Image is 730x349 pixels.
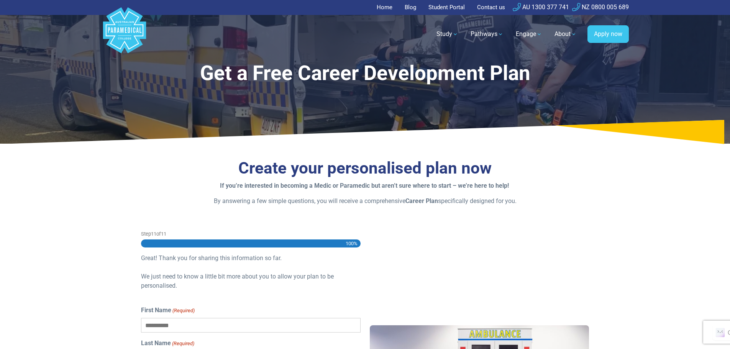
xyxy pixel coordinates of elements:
a: Pathways [466,23,508,45]
a: AU 1300 377 741 [513,3,569,11]
a: Study [432,23,463,45]
a: Australian Paramedical College [102,15,148,54]
h3: Create your personalised plan now [141,159,589,178]
span: 11 [161,231,166,237]
span: 11 [151,231,156,237]
h1: Get a Free Career Development Plan [141,61,589,85]
strong: If you’re interested in becoming a Medic or Paramedic but aren’t sure where to start – we’re here... [220,182,509,189]
p: Step of [141,230,361,238]
span: (Required) [171,340,194,347]
span: (Required) [172,307,195,315]
label: First Name [141,306,195,315]
a: Engage [511,23,547,45]
strong: Career Plan [405,197,438,205]
label: Last Name [141,339,194,348]
div: Great! Thank you for sharing this information so far. We just need to know a little bit more abou... [141,254,361,300]
p: By answering a few simple questions, you will receive a comprehensive specifically designed for you. [141,197,589,206]
a: About [550,23,581,45]
span: 100% [346,239,358,247]
a: Apply now [587,25,629,43]
a: NZ 0800 005 689 [572,3,629,11]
